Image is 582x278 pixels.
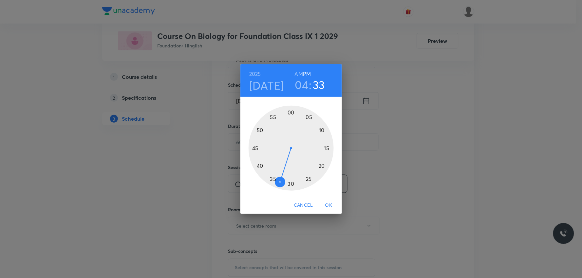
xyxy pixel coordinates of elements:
button: OK [318,199,339,211]
button: 2025 [249,69,261,78]
button: 04 [295,78,309,92]
button: AM [295,69,303,78]
button: [DATE] [249,78,284,92]
button: 33 [313,78,325,92]
h3: : [309,78,311,92]
span: Cancel [294,201,313,209]
span: OK [321,201,337,209]
button: Cancel [291,199,315,211]
button: PM [303,69,311,78]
